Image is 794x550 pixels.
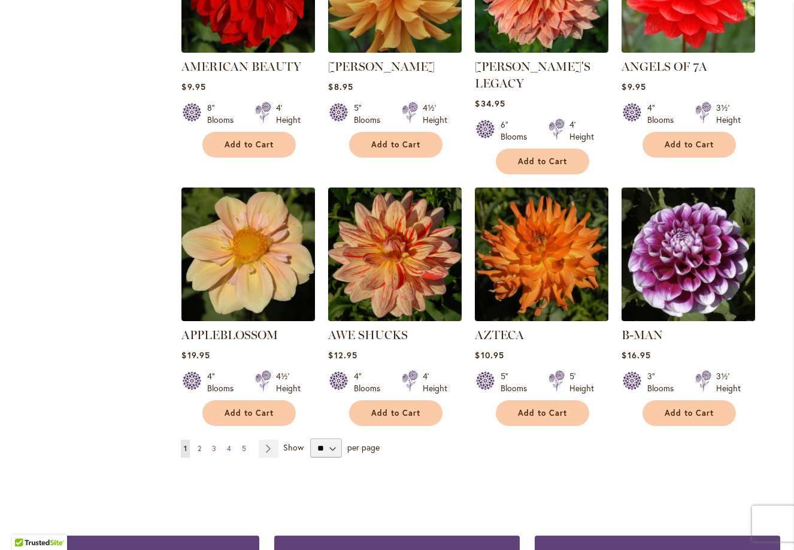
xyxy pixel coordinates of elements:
[622,188,755,321] img: B-MAN
[647,102,681,126] div: 4" Blooms
[475,312,608,324] a: AZTECA
[225,140,274,150] span: Add to Cart
[475,188,608,321] img: AZTECA
[569,370,594,394] div: 5' Height
[347,442,380,453] span: per page
[207,102,241,126] div: 8" Blooms
[227,444,231,453] span: 4
[181,312,315,324] a: APPLEBLOSSOM
[475,59,590,90] a: [PERSON_NAME]'S LEGACY
[475,98,505,109] span: $34.95
[283,442,304,453] span: Show
[647,370,681,394] div: 3" Blooms
[212,444,216,453] span: 3
[349,400,443,426] button: Add to Cart
[371,408,420,418] span: Add to Cart
[181,328,278,342] a: APPLEBLOSSOM
[276,102,301,126] div: 4' Height
[622,59,707,74] a: ANGELS OF 7A
[622,44,755,55] a: ANGELS OF 7A
[202,132,296,158] button: Add to Cart
[354,370,387,394] div: 4" Blooms
[239,440,249,458] a: 5
[225,408,274,418] span: Add to Cart
[349,132,443,158] button: Add to Cart
[181,349,210,361] span: $19.95
[716,370,741,394] div: 3½' Height
[181,59,301,74] a: AMERICAN BEAUTY
[181,44,315,55] a: AMERICAN BEAUTY
[475,349,504,361] span: $10.95
[518,408,567,418] span: Add to Cart
[181,188,315,321] img: APPLEBLOSSOM
[276,370,301,394] div: 4½' Height
[622,81,645,92] span: $9.95
[423,370,447,394] div: 4' Height
[643,400,736,426] button: Add to Cart
[622,349,650,361] span: $16.95
[501,119,534,143] div: 6" Blooms
[328,44,462,55] a: ANDREW CHARLES
[328,328,408,342] a: AWE SHUCKS
[328,59,435,74] a: [PERSON_NAME]
[328,188,462,321] img: AWE SHUCKS
[195,440,204,458] a: 2
[423,102,447,126] div: 4½' Height
[475,328,524,342] a: AZTECA
[496,400,589,426] button: Add to Cart
[181,81,205,92] span: $9.95
[354,102,387,126] div: 5" Blooms
[496,149,589,174] button: Add to Cart
[622,328,663,342] a: B-MAN
[665,408,714,418] span: Add to Cart
[643,132,736,158] button: Add to Cart
[371,140,420,150] span: Add to Cart
[184,444,187,453] span: 1
[665,140,714,150] span: Add to Cart
[328,81,353,92] span: $8.95
[475,44,608,55] a: Andy's Legacy
[716,102,741,126] div: 3½' Height
[242,444,246,453] span: 5
[328,312,462,324] a: AWE SHUCKS
[202,400,296,426] button: Add to Cart
[501,370,534,394] div: 5" Blooms
[209,440,219,458] a: 3
[518,156,567,167] span: Add to Cart
[207,370,241,394] div: 4" Blooms
[328,349,357,361] span: $12.95
[198,444,201,453] span: 2
[622,312,755,324] a: B-MAN
[9,507,43,541] iframe: Launch Accessibility Center
[224,440,234,458] a: 4
[569,119,594,143] div: 4' Height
